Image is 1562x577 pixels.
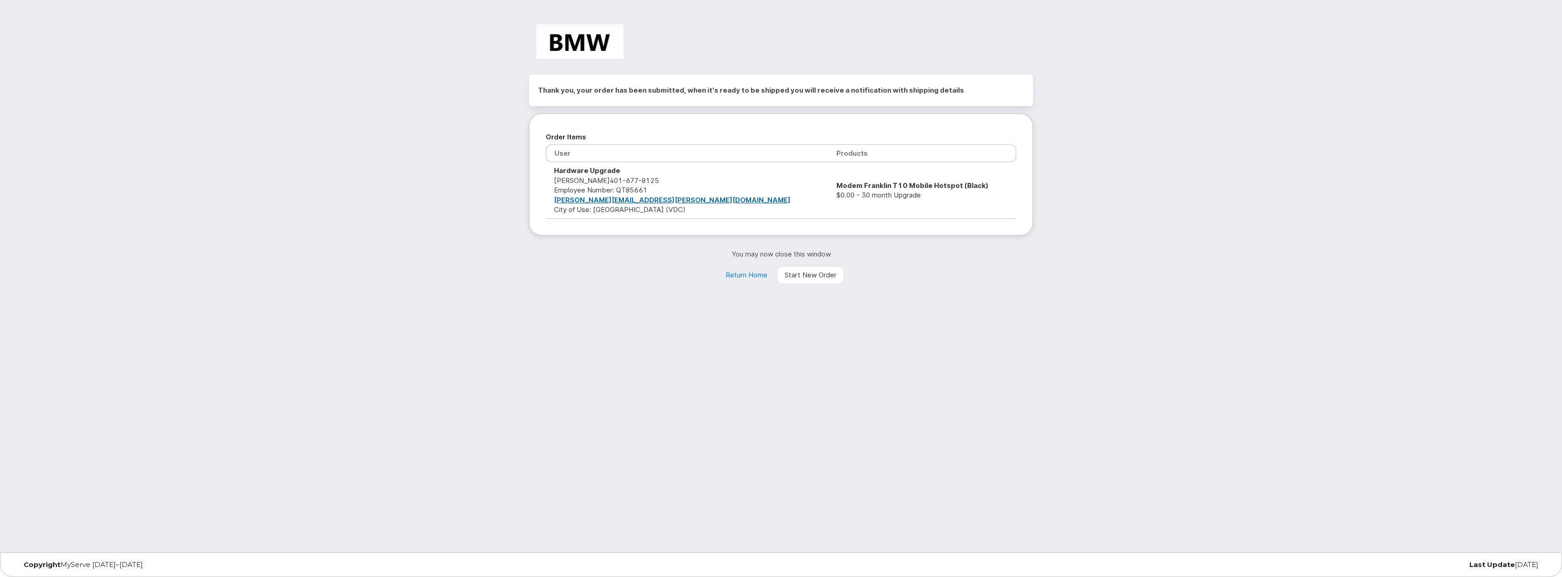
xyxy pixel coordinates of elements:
[777,266,844,284] a: Start New Order
[554,196,791,204] a: [PERSON_NAME][EMAIL_ADDRESS][PERSON_NAME][DOMAIN_NAME]
[529,249,1033,259] p: You may now close this window
[718,266,775,284] a: Return Home
[1469,560,1515,569] strong: Last Update
[546,130,1016,144] h2: Order Items
[836,181,989,190] strong: Modem Franklin T10 Mobile Hotspot (Black)
[1036,561,1545,568] div: [DATE]
[554,166,620,175] strong: Hardware Upgrade
[536,24,623,59] img: BMW Manufacturing Co LLC
[554,186,648,194] span: Employee Number: QT85661
[24,560,60,569] strong: Copyright
[623,176,638,185] span: 677
[828,144,1016,162] th: Products
[610,176,659,185] span: 401
[546,144,828,162] th: User
[538,84,1024,97] h2: Thank you, your order has been submitted, when it's ready to be shipped you will receive a notifi...
[17,561,526,568] div: MyServe [DATE]–[DATE]
[828,162,1016,218] td: $0.00 - 30 month Upgrade
[638,176,659,185] span: 8125
[546,162,828,218] td: [PERSON_NAME] City of Use: [GEOGRAPHIC_DATA] (VDC)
